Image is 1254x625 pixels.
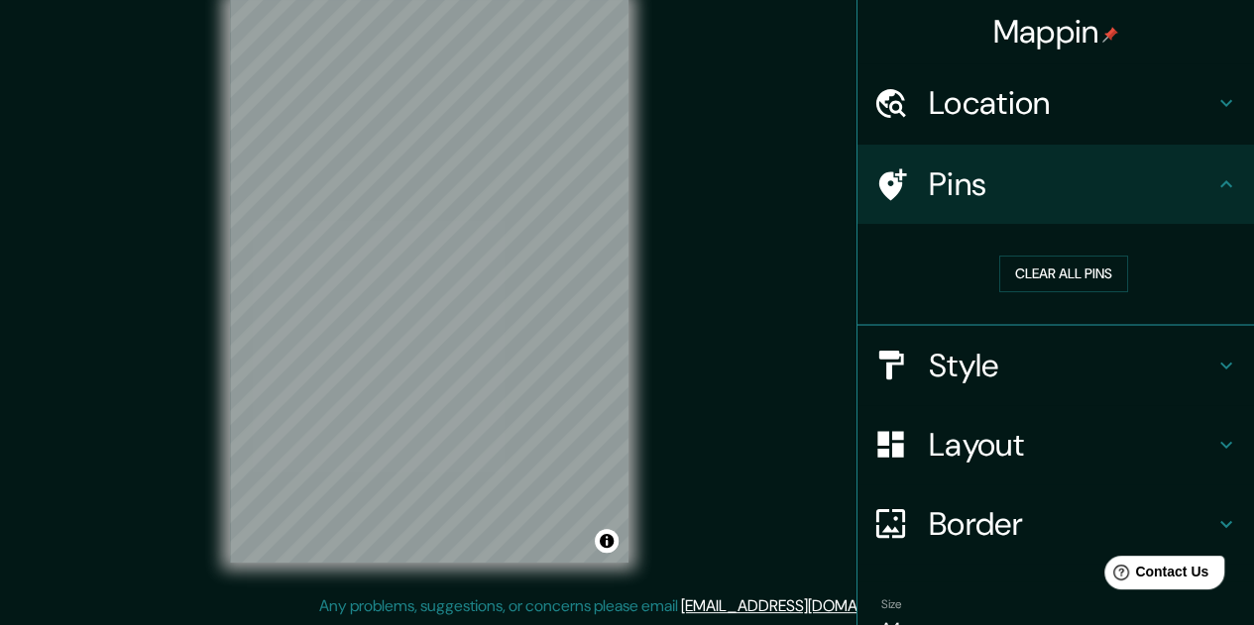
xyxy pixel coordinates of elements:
div: Pins [857,145,1254,224]
img: pin-icon.png [1102,27,1118,43]
h4: Border [929,504,1214,544]
button: Clear all pins [999,256,1128,292]
p: Any problems, suggestions, or concerns please email . [319,594,929,618]
div: Border [857,484,1254,564]
iframe: Help widget launcher [1078,548,1232,603]
button: Toggle attribution [595,529,619,553]
a: [EMAIL_ADDRESS][DOMAIN_NAME] [681,595,926,616]
h4: Mappin [993,12,1119,52]
h4: Pins [929,164,1214,204]
h4: Location [929,83,1214,123]
div: Location [857,63,1254,143]
div: Layout [857,405,1254,484]
div: Style [857,326,1254,405]
h4: Layout [929,425,1214,465]
label: Size [881,595,902,612]
h4: Style [929,346,1214,385]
